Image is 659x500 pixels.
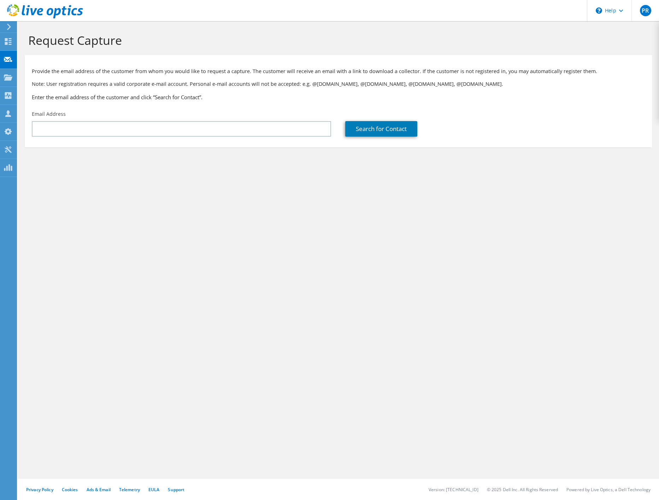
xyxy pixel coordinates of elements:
a: Support [168,487,184,493]
label: Email Address [32,111,66,118]
a: Ads & Email [87,487,111,493]
span: PR [640,5,651,16]
a: Telemetry [119,487,140,493]
h3: Enter the email address of the customer and click “Search for Contact”. [32,93,645,101]
p: Provide the email address of the customer from whom you would like to request a capture. The cust... [32,67,645,75]
li: Powered by Live Optics, a Dell Technology [566,487,651,493]
li: Version: [TECHNICAL_ID] [429,487,478,493]
a: Privacy Policy [26,487,53,493]
a: EULA [148,487,159,493]
a: Search for Contact [345,121,417,137]
a: Cookies [62,487,78,493]
h1: Request Capture [28,33,645,48]
p: Note: User registration requires a valid corporate e-mail account. Personal e-mail accounts will ... [32,80,645,88]
svg: \n [596,7,602,14]
li: © 2025 Dell Inc. All Rights Reserved [487,487,558,493]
